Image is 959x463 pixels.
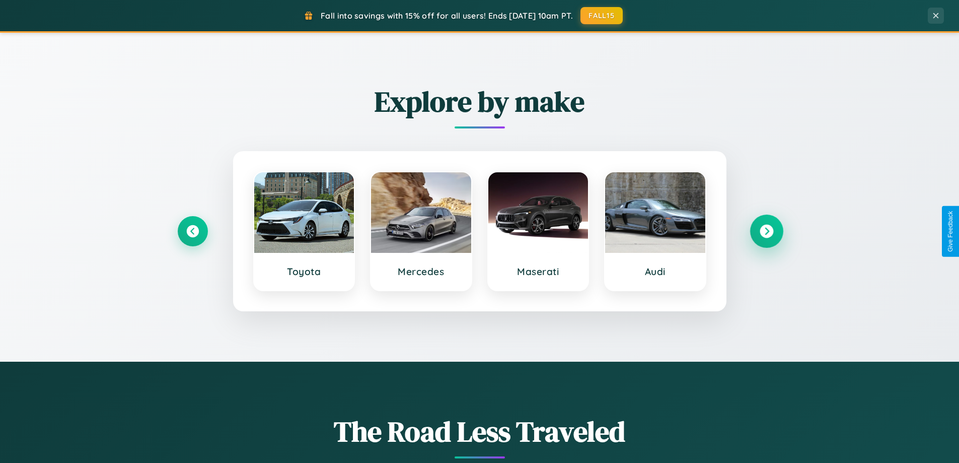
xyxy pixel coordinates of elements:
[498,266,578,278] h3: Maserati
[615,266,695,278] h3: Audi
[178,412,782,451] h1: The Road Less Traveled
[321,11,573,21] span: Fall into savings with 15% off for all users! Ends [DATE] 10am PT.
[580,7,623,24] button: FALL15
[381,266,461,278] h3: Mercedes
[947,211,954,252] div: Give Feedback
[178,82,782,121] h2: Explore by make
[264,266,344,278] h3: Toyota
